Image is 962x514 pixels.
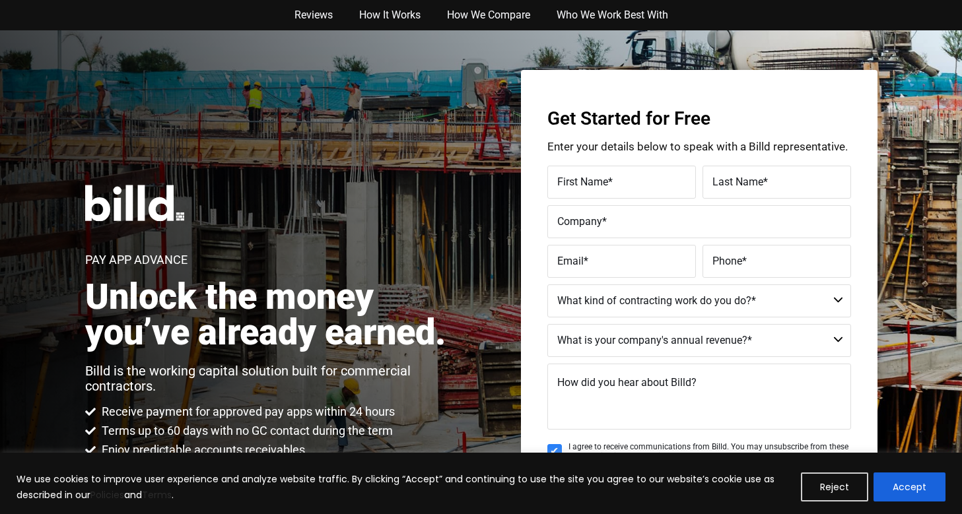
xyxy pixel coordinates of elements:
[712,255,742,267] span: Phone
[712,176,763,188] span: Last Name
[557,215,602,228] span: Company
[98,404,395,420] span: Receive payment for approved pay apps within 24 hours
[874,472,945,501] button: Accept
[85,254,188,266] h1: Pay App Advance
[547,444,562,459] input: I agree to receive communications from Billd. You may unsubscribe from these communications at an...
[98,423,393,439] span: Terms up to 60 days with no GC contact during the term
[85,279,460,350] h2: Unlock the money you’ve already earned.
[98,442,305,458] span: Enjoy predictable accounts receivables
[547,141,851,152] p: Enter your details below to speak with a Billd representative.
[557,176,608,188] span: First Name
[557,255,584,267] span: Email
[547,110,851,128] h3: Get Started for Free
[142,488,172,501] a: Terms
[557,376,697,389] span: How did you hear about Billd?
[90,488,124,501] a: Policies
[85,364,460,394] p: Billd is the working capital solution built for commercial contractors.
[17,471,791,503] p: We use cookies to improve user experience and analyze website traffic. By clicking “Accept” and c...
[568,442,851,461] span: I agree to receive communications from Billd. You may unsubscribe from these communications at an...
[801,472,868,501] button: Reject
